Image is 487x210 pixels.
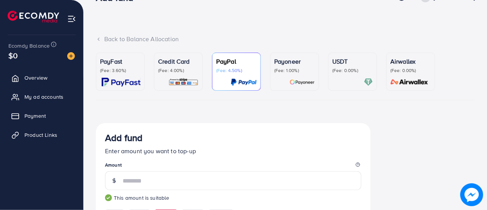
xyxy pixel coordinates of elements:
[332,67,373,74] p: (Fee: 0.00%)
[274,67,315,74] p: (Fee: 1.00%)
[24,74,47,82] span: Overview
[102,78,141,87] img: card
[460,183,483,206] img: image
[390,67,431,74] p: (Fee: 0.00%)
[158,67,199,74] p: (Fee: 4.00%)
[216,67,257,74] p: (Fee: 4.50%)
[388,78,431,87] img: card
[96,35,475,43] div: Back to Balance Allocation
[105,162,361,171] legend: Amount
[8,42,50,50] span: Ecomdy Balance
[100,67,141,74] p: (Fee: 3.60%)
[67,14,76,23] img: menu
[105,194,112,201] img: guide
[6,70,78,85] a: Overview
[6,89,78,104] a: My ad accounts
[390,57,431,66] p: Airwallex
[6,127,78,143] a: Product Links
[24,93,63,101] span: My ad accounts
[105,132,142,143] h3: Add fund
[8,11,59,22] img: logo
[274,57,315,66] p: Payoneer
[24,112,46,120] span: Payment
[105,146,361,155] p: Enter amount you want to top-up
[364,78,373,87] img: card
[24,131,57,139] span: Product Links
[67,52,75,60] img: image
[6,108,78,123] a: Payment
[231,78,257,87] img: card
[168,78,199,87] img: card
[332,57,373,66] p: USDT
[290,78,315,87] img: card
[105,194,361,202] small: This amount is suitable
[158,57,199,66] p: Credit Card
[8,50,18,61] span: $0
[100,57,141,66] p: PayFast
[216,57,257,66] p: PayPal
